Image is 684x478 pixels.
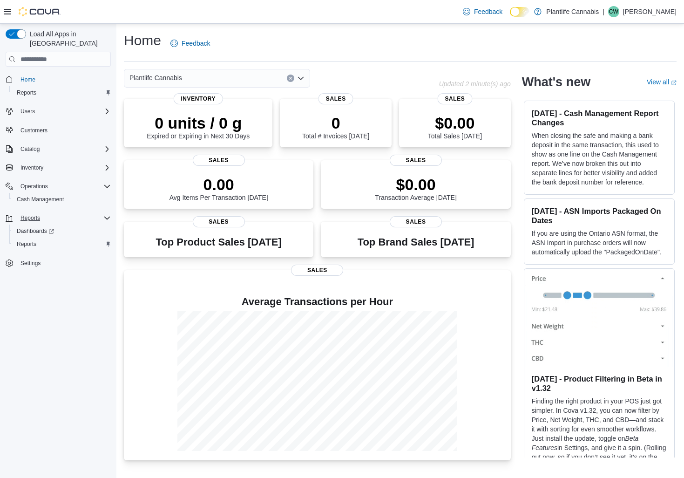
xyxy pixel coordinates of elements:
[20,76,35,83] span: Home
[17,227,54,235] span: Dashboards
[2,123,115,137] button: Customers
[318,93,353,104] span: Sales
[17,73,111,85] span: Home
[532,435,639,451] em: Beta Features
[20,183,48,190] span: Operations
[474,7,502,16] span: Feedback
[2,212,115,225] button: Reports
[9,193,115,206] button: Cash Management
[17,124,111,136] span: Customers
[169,175,268,201] div: Avg Items Per Transaction [DATE]
[609,6,618,17] span: CW
[17,196,64,203] span: Cash Management
[17,257,111,269] span: Settings
[532,109,667,127] h3: [DATE] - Cash Management Report Changes
[532,374,667,393] h3: [DATE] - Product Filtering in Beta in v1.32
[20,108,35,115] span: Users
[17,258,44,269] a: Settings
[603,6,604,17] p: |
[20,214,40,222] span: Reports
[2,105,115,118] button: Users
[17,240,36,248] span: Reports
[439,80,511,88] p: Updated 2 minute(s) ago
[287,75,294,82] button: Clear input
[375,175,457,201] div: Transaction Average [DATE]
[20,164,43,171] span: Inventory
[302,114,369,132] p: 0
[17,89,36,96] span: Reports
[546,6,599,17] p: Plantlife Cannabis
[182,39,210,48] span: Feedback
[532,206,667,225] h3: [DATE] - ASN Imports Packaged On Dates
[13,194,111,205] span: Cash Management
[173,93,223,104] span: Inventory
[156,237,282,248] h3: Top Product Sales [DATE]
[20,127,47,134] span: Customers
[390,155,442,166] span: Sales
[623,6,677,17] p: [PERSON_NAME]
[20,259,41,267] span: Settings
[291,265,343,276] span: Sales
[510,7,529,17] input: Dark Mode
[147,114,250,132] p: 0 units / 0 g
[459,2,506,21] a: Feedback
[193,216,245,227] span: Sales
[428,114,482,140] div: Total Sales [DATE]
[608,6,619,17] div: Chris Wynn
[167,34,214,53] a: Feedback
[124,31,161,50] h1: Home
[129,72,182,83] span: Plantlife Cannabis
[13,225,58,237] a: Dashboards
[428,114,482,132] p: $0.00
[2,180,115,193] button: Operations
[169,175,268,194] p: 0.00
[358,237,474,248] h3: Top Brand Sales [DATE]
[2,256,115,270] button: Settings
[193,155,245,166] span: Sales
[13,87,40,98] a: Reports
[9,225,115,238] a: Dashboards
[17,143,43,155] button: Catalog
[6,68,111,294] nav: Complex example
[9,86,115,99] button: Reports
[297,75,305,82] button: Open list of options
[2,72,115,86] button: Home
[26,29,111,48] span: Load All Apps in [GEOGRAPHIC_DATA]
[17,181,111,192] span: Operations
[17,181,52,192] button: Operations
[671,80,677,86] svg: External link
[390,216,442,227] span: Sales
[522,75,590,89] h2: What's new
[13,239,111,250] span: Reports
[17,143,111,155] span: Catalog
[17,162,111,173] span: Inventory
[302,114,369,140] div: Total # Invoices [DATE]
[131,296,503,307] h4: Average Transactions per Hour
[17,212,111,224] span: Reports
[20,145,40,153] span: Catalog
[17,106,39,117] button: Users
[532,131,667,187] p: When closing the safe and making a bank deposit in the same transaction, this used to show as one...
[147,114,250,140] div: Expired or Expiring in Next 30 Days
[17,106,111,117] span: Users
[13,225,111,237] span: Dashboards
[19,7,61,16] img: Cova
[17,74,39,85] a: Home
[2,161,115,174] button: Inventory
[17,162,47,173] button: Inventory
[17,125,51,136] a: Customers
[9,238,115,251] button: Reports
[532,229,667,257] p: If you are using the Ontario ASN format, the ASN Import in purchase orders will now automatically...
[375,175,457,194] p: $0.00
[13,239,40,250] a: Reports
[2,143,115,156] button: Catalog
[647,78,677,86] a: View allExternal link
[13,194,68,205] a: Cash Management
[532,396,667,471] p: Finding the right product in your POS just got simpler. In Cova v1.32, you can now filter by Pric...
[437,93,472,104] span: Sales
[17,212,44,224] button: Reports
[13,87,111,98] span: Reports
